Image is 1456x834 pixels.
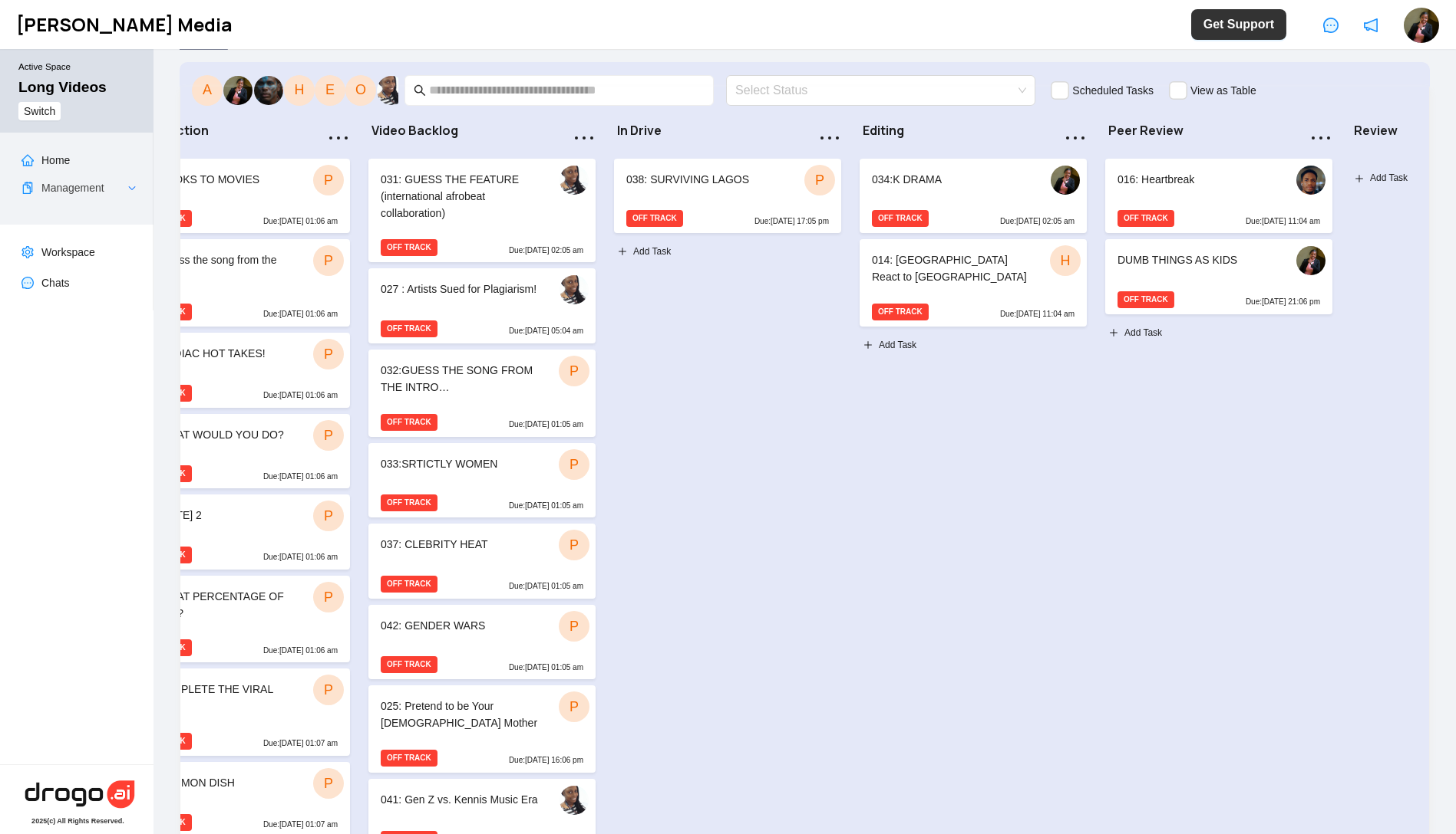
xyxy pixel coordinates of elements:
[1063,126,1088,150] span: ellipsis
[381,414,437,431] span: OFF TRACK
[1191,9,1286,40] button: Get Support
[860,239,1087,327] div: 014: [GEOGRAPHIC_DATA] React to [GEOGRAPHIC_DATA]HOFF TRACKDue:[DATE] 11:04 am
[123,668,350,756] div: 063:COMPLETE THE VIRAL MEMEPOFF TRACKDue:[DATE] 01:07 am
[368,605,596,680] div: 042: GENDER WARSPOFF TRACKDue:[DATE] 01:05 am
[295,79,305,100] span: H
[263,308,338,320] p: Due: [DATE] 01:06 am
[509,325,583,337] p: Due: [DATE] 05:04 am
[223,76,253,105] img: d2vo5abdy0zpcdwd8eih.jpg
[135,507,297,528] div: 058: [DATE] 2
[572,126,596,150] span: ellipsis
[626,171,788,192] div: 038: SURVIVING LAGOS
[1296,166,1326,195] img: ycx7wjys1a8ukc6pvmz3.jpg
[614,159,841,234] div: 038: SURVIVING LAGOSPOFF TRACKDue:[DATE] 17:05 pm
[381,656,437,673] span: OFF TRACK
[626,210,683,227] span: OFF TRACK
[21,182,34,194] span: snippets
[325,79,335,100] span: E
[123,333,350,408] div: 051: ZODIAC HOT TAKES!POFF TRACKDue:[DATE] 01:06 am
[1000,215,1075,228] p: Due: [DATE] 02:05 am
[368,685,596,773] div: 025: Pretend to be Your [DEMOGRAPHIC_DATA] MotherPOFF TRACKDue:[DATE] 16:06 pm
[381,698,543,731] div: 025: Pretend to be Your [DEMOGRAPHIC_DATA] Mother
[123,414,350,489] div: 052: WHAT WOULD YOU DO?POFF TRACKDue:[DATE] 01:06 am
[24,103,55,120] span: Switch
[617,123,809,138] h6: In Drive
[1118,171,1279,192] div: 016: Heartbreak
[123,239,350,327] div: 044: Guess the song from the Food.POFF TRACKDue:[DATE] 01:06 am
[817,126,842,150] span: ellipsis
[863,340,873,350] span: plus
[324,425,333,446] span: P
[1105,159,1332,234] div: 016: HeartbreakOFF TRACKDue:[DATE] 11:04 am
[368,268,596,343] div: 027 : Artists Sued for Plagiarism!OFF TRACKDue:[DATE] 05:04 am
[324,586,333,608] span: P
[355,79,366,100] span: O
[18,79,107,96] div: Long Videos
[22,777,137,811] img: hera-logo
[1118,251,1279,273] div: DUMB THINGS AS KIDS
[135,426,297,448] div: 052: WHAT WOULD YOU DO?
[1296,246,1326,275] img: d2vo5abdy0zpcdwd8eih.jpg
[1190,84,1256,97] span: View as Table
[509,419,583,431] p: Due: [DATE] 01:05 am
[381,576,437,593] span: OFF TRACK
[815,169,824,191] span: P
[135,171,297,192] div: 043: BOOKS TO MOVIES
[1061,250,1071,271] span: H
[570,616,579,637] span: P
[381,750,437,767] span: OFF TRACK
[263,737,338,750] p: Due: [DATE] 01:07 am
[509,245,583,257] p: Due: [DATE] 02:05 am
[618,247,627,256] span: plus
[371,123,563,138] h6: Video Backlog
[126,123,318,138] h6: In Production
[381,455,543,477] div: 033:SRTICTLY WOMEN
[1118,291,1174,308] span: OFF TRACK
[203,79,212,100] span: A
[31,817,124,825] div: 2025 (c) All Rights Reserved.
[1404,8,1439,43] img: d2vo5abdy0zpcdwd8eih.jpg
[1351,166,1411,191] button: Add Task
[1051,166,1080,195] img: d2vo5abdy0zpcdwd8eih.jpg
[570,454,579,475] span: P
[381,320,437,337] span: OFF TRACK
[872,171,1034,192] div: 034:K DRAMA
[1370,171,1408,186] span: Add Task
[263,645,338,657] p: Due: [DATE] 01:06 am
[135,588,297,622] div: 059: WHAT PERCENTAGE OF WOMEN?
[509,500,583,512] p: Due: [DATE] 01:05 am
[123,494,350,570] div: 058: [DATE] 2POFF TRACKDue:[DATE] 01:06 am
[324,250,333,271] span: P
[263,471,338,483] p: Due: [DATE] 01:06 am
[1109,328,1118,337] span: plus
[18,61,141,79] small: Active Space
[509,662,583,674] p: Due: [DATE] 01:05 am
[324,169,333,191] span: P
[1246,296,1320,308] p: Due: [DATE] 21:06 pm
[368,350,596,437] div: 032:GUESS THE SONG FROM THE INTRO…POFF TRACKDue:[DATE] 01:05 am
[381,362,543,396] div: 032:GUESS THE SONG FROM THE INTRO…
[381,171,543,222] div: 031: GUESS THE FEATURE (international afrobeat collaboration)
[135,681,297,714] div: 063:COMPLETE THE VIRAL MEME
[614,239,675,264] button: Add Task
[41,277,70,289] a: Chats
[570,360,579,382] span: P
[41,182,104,194] a: Management
[1118,210,1174,227] span: OFF TRACK
[254,76,283,105] img: vombnf9ems0ydhwpzono.jpg
[1124,326,1162,340] span: Add Task
[1072,84,1154,97] span: Scheduled Tasks
[324,773,333,794] span: P
[1363,18,1378,33] span: notification
[570,696,579,717] span: P
[879,338,916,353] span: Add Task
[263,389,338,402] p: Due: [DATE] 01:06 am
[368,524,596,599] div: 037: CLEBRITY HEATPOFF TRACKDue:[DATE] 01:05 am
[414,84,426,97] span: search
[135,251,297,285] div: 044: Guess the song from the Food.
[1108,123,1300,138] h6: Peer Review
[872,304,929,320] span: OFF TRACK
[1105,320,1166,345] button: Add Task
[135,345,297,366] div: 051: ZODIAC HOT TAKES!
[381,494,437,511] span: OFF TRACK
